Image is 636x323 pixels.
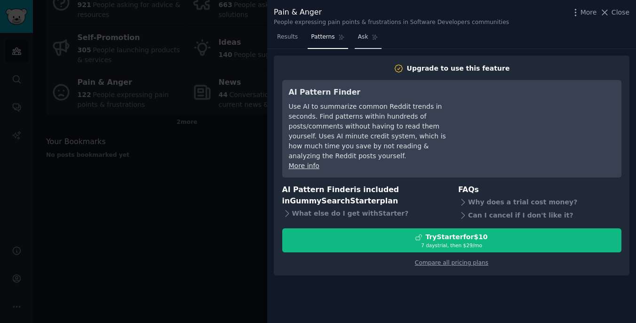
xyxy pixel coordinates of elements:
[600,8,629,17] button: Close
[358,33,368,41] span: Ask
[277,33,298,41] span: Results
[407,64,510,73] div: Upgrade to use this feature
[289,87,461,98] h3: AI Pattern Finder
[415,259,488,266] a: Compare all pricing plans
[282,228,621,252] button: TryStarterfor$107 daystrial, then $29/mo
[289,162,319,170] a: More info
[311,33,334,41] span: Patterns
[474,87,615,157] iframe: YouTube video player
[290,196,380,205] span: GummySearch Starter
[282,184,445,207] h3: AI Pattern Finder is included in plan
[289,102,461,161] div: Use AI to summarize common Reddit trends in seconds. Find patterns within hundreds of posts/comme...
[458,195,621,209] div: Why does a trial cost money?
[308,30,348,49] a: Patterns
[580,8,597,17] span: More
[282,207,445,220] div: What else do I get with Starter ?
[458,184,621,196] h3: FAQs
[425,232,487,242] div: Try Starter for $10
[612,8,629,17] span: Close
[355,30,382,49] a: Ask
[274,30,301,49] a: Results
[274,18,509,27] div: People expressing pain points & frustrations in Software Developers communities
[571,8,597,17] button: More
[283,242,621,249] div: 7 days trial, then $ 29 /mo
[274,7,509,18] div: Pain & Anger
[458,209,621,222] div: Can I cancel if I don't like it?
